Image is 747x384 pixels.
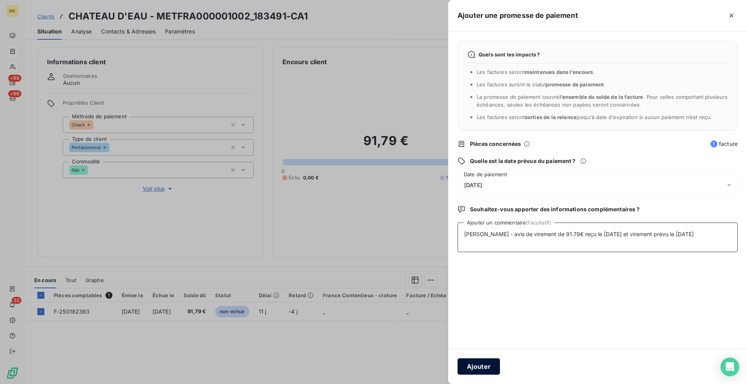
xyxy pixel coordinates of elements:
[477,81,606,88] span: Les factures auront le statut .
[525,69,593,75] span: maintenues dans l’encours
[721,358,739,376] div: Open Intercom Messenger
[525,114,577,120] span: sorties de la relance
[477,94,728,108] span: La promesse de paiement couvre . Pour celles comportant plusieurs échéances, seules les échéances...
[470,157,575,165] span: Quelle est la date prévue du paiement ?
[470,205,640,213] span: Souhaitez-vous apporter des informations complémentaires ?
[479,51,540,58] span: Quels sont les impacts ?
[464,182,482,188] span: [DATE]
[470,140,521,148] span: Pièces concernées
[546,81,604,88] span: promesse de paiement
[559,94,644,100] span: l’ensemble du solde de la facture
[710,140,717,147] span: 1
[458,358,500,375] button: Ajouter
[458,10,578,21] h5: Ajouter une promesse de paiement
[477,69,595,75] span: Les factures seront .
[458,223,738,252] textarea: [PERSON_NAME] - avis de virement de 91.79€ reçu le [DATE] et virement prévu le [DATE]
[477,114,712,120] span: Les factures seront jusqu'à date d'expiration si aucun paiement n’est reçu.
[710,140,738,148] span: facture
